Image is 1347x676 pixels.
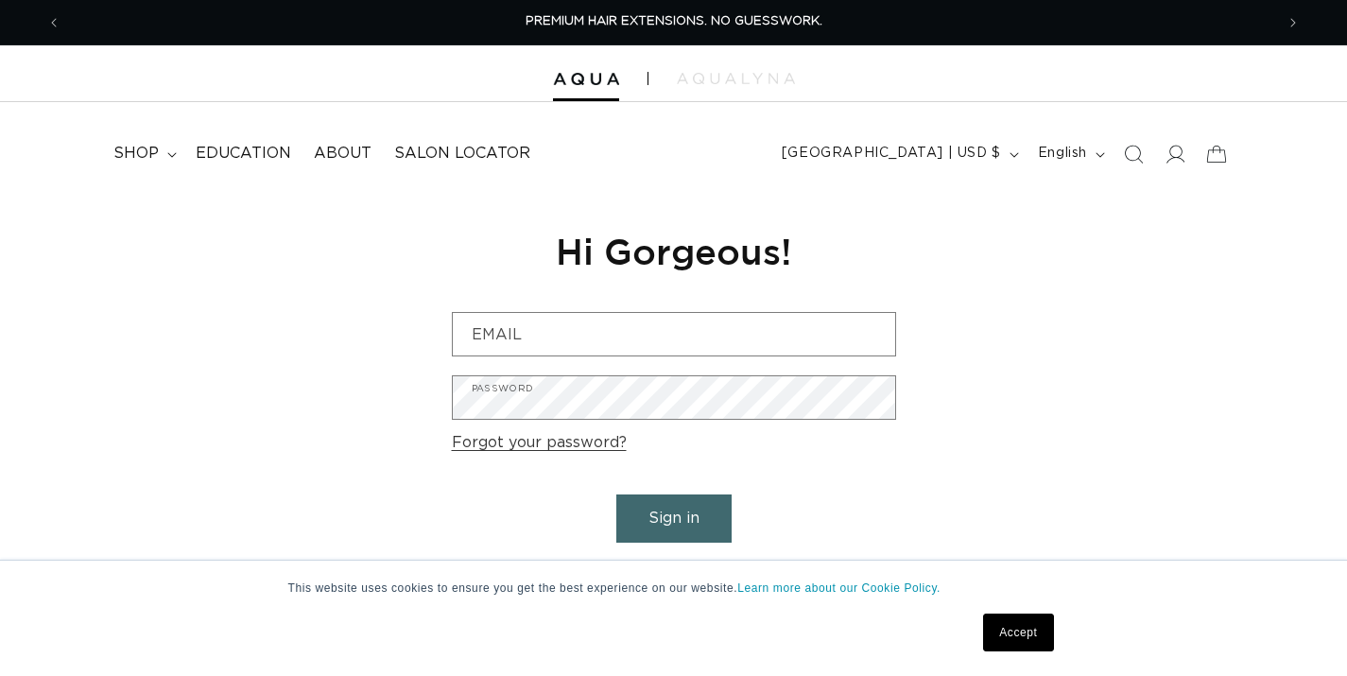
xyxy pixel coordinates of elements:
span: [GEOGRAPHIC_DATA] | USD $ [782,144,1001,164]
a: Learn more about our Cookie Policy. [737,581,941,595]
span: Salon Locator [394,144,530,164]
a: Salon Locator [383,132,542,175]
span: shop [113,144,159,164]
span: Education [196,144,291,164]
img: aqualyna.com [677,73,795,84]
span: English [1038,144,1087,164]
summary: Search [1113,133,1154,175]
summary: shop [102,132,184,175]
a: Are you a Salon Professional? Request a PRO Account [453,557,895,584]
button: Previous announcement [33,5,75,41]
a: Accept [983,614,1053,651]
a: Forgot your password? [452,429,627,457]
h1: Hi Gorgeous! [452,228,896,274]
a: About [302,132,383,175]
button: English [1027,136,1113,172]
span: About [314,144,371,164]
a: Education [184,132,302,175]
span: PREMIUM HAIR EXTENSIONS. NO GUESSWORK. [526,15,822,27]
button: [GEOGRAPHIC_DATA] | USD $ [770,136,1027,172]
img: Aqua Hair Extensions [553,73,619,86]
button: Sign in [616,494,732,543]
button: Next announcement [1272,5,1314,41]
p: This website uses cookies to ensure you get the best experience on our website. [288,580,1060,597]
input: Email [453,313,895,355]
